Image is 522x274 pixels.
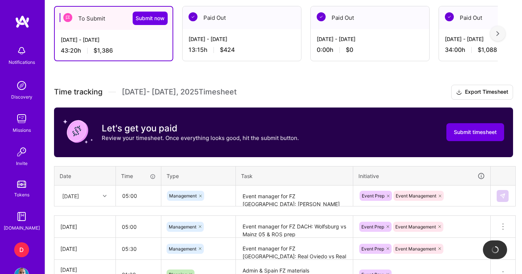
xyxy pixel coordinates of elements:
[161,166,236,186] th: Type
[94,47,113,55] span: $1,386
[4,224,40,232] div: [DOMAIN_NAME]
[317,12,326,21] img: Paid Out
[478,46,497,54] span: $1,088
[445,12,454,21] img: Paid Out
[17,181,26,188] img: tokens
[63,13,72,22] img: To Submit
[497,190,509,202] div: null
[102,123,299,134] h3: Let's get you paid
[54,87,102,97] span: Time tracking
[121,172,156,180] div: Time
[237,239,352,259] textarea: Event manager for FZ [GEOGRAPHIC_DATA]: Real Oviedo vs Real Sociedad & Girona vs Sevilla + ROS prep
[220,46,235,54] span: $424
[395,224,436,230] span: Event Management
[317,46,423,54] div: 0:00 h
[361,246,384,252] span: Event Prep
[361,224,384,230] span: Event Prep
[116,186,161,206] input: HH:MM
[54,166,116,186] th: Date
[116,239,161,259] input: HH:MM
[62,192,79,200] div: [DATE]
[496,31,499,36] img: right
[169,224,196,230] span: Management
[14,191,29,199] div: Tokens
[317,35,423,43] div: [DATE] - [DATE]
[454,128,497,136] span: Submit timesheet
[14,78,29,93] img: discovery
[490,245,500,255] img: loading
[9,58,35,66] div: Notifications
[136,15,165,22] span: Submit now
[60,223,110,231] div: [DATE]
[14,43,29,58] img: bell
[237,186,352,206] textarea: Event manager for FZ [GEOGRAPHIC_DATA]: [PERSON_NAME] vs Barcelona + El Post
[116,217,161,237] input: HH:MM
[189,46,295,54] div: 13:15 h
[60,245,110,253] div: [DATE]
[169,193,197,199] span: Management
[346,46,353,54] span: $0
[103,194,107,198] i: icon Chevron
[14,242,29,257] div: D
[61,47,167,55] div: 43:20 h
[102,134,299,142] p: Review your timesheet. Once everything looks good, hit the submit button.
[236,166,353,186] th: Task
[60,266,110,274] div: [DATE]
[14,144,29,159] img: Invite
[12,242,31,257] a: D
[13,126,31,134] div: Missions
[362,193,385,199] span: Event Prep
[14,111,29,126] img: teamwork
[63,116,93,146] img: coin
[11,93,32,101] div: Discovery
[396,193,436,199] span: Event Management
[500,193,506,199] img: Submit
[122,87,237,97] span: [DATE] - [DATE] , 2025 Timesheet
[311,6,429,29] div: Paid Out
[189,35,295,43] div: [DATE] - [DATE]
[189,12,197,21] img: Paid Out
[15,15,30,28] img: logo
[456,88,462,96] i: icon Download
[61,36,167,44] div: [DATE] - [DATE]
[237,217,352,237] textarea: Event manager for FZ DACH: Wolfsburg vs Mainz 05 & ROS prep
[395,246,436,252] span: Event Management
[358,172,485,180] div: Initiative
[169,246,196,252] span: Management
[16,159,28,167] div: Invite
[183,6,301,29] div: Paid Out
[451,85,513,100] button: Export Timesheet
[446,123,504,141] button: Submit timesheet
[55,7,173,30] div: To Submit
[14,209,29,224] img: guide book
[133,12,168,25] button: Submit now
